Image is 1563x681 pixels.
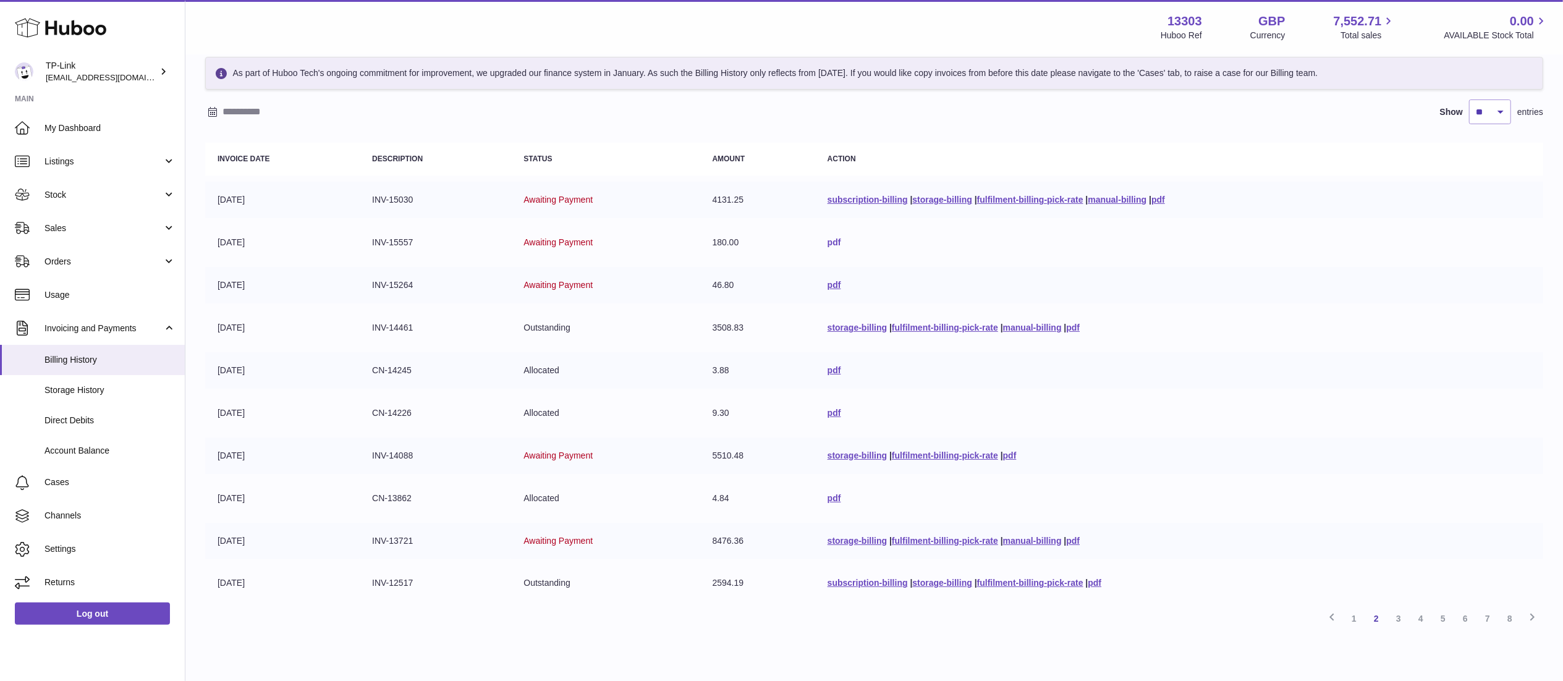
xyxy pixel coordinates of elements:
[205,57,1543,90] div: As part of Huboo Tech's ongoing commitment for improvement, we upgraded our finance system in Jan...
[1365,607,1387,630] a: 2
[44,222,163,234] span: Sales
[360,565,511,601] td: INV-12517
[828,280,841,290] a: pdf
[360,395,511,431] td: CN-14226
[1086,578,1088,588] span: |
[205,310,360,346] td: [DATE]
[44,415,176,426] span: Direct Debits
[360,267,511,303] td: INV-15264
[828,450,887,460] a: storage-billing
[44,577,176,588] span: Returns
[372,154,423,163] strong: Description
[360,523,511,559] td: INV-13721
[205,267,360,303] td: [DATE]
[892,323,998,332] a: fulfilment-billing-pick-rate
[713,154,745,163] strong: Amount
[44,189,163,201] span: Stock
[1387,607,1410,630] a: 3
[1086,195,1088,205] span: |
[977,578,1083,588] a: fulfilment-billing-pick-rate
[828,237,841,247] a: pdf
[360,224,511,261] td: INV-15557
[975,195,977,205] span: |
[889,450,892,460] span: |
[44,256,163,268] span: Orders
[523,536,593,546] span: Awaiting Payment
[1151,195,1165,205] a: pdf
[1001,323,1003,332] span: |
[218,154,269,163] strong: Invoice Date
[205,182,360,218] td: [DATE]
[828,365,841,375] a: pdf
[205,480,360,517] td: [DATE]
[44,354,176,366] span: Billing History
[523,450,593,460] span: Awaiting Payment
[1066,536,1080,546] a: pdf
[1258,13,1285,30] strong: GBP
[46,72,182,82] span: [EMAIL_ADDRESS][DOMAIN_NAME]
[44,156,163,167] span: Listings
[1064,323,1067,332] span: |
[828,578,908,588] a: subscription-billing
[828,536,887,546] a: storage-billing
[523,578,570,588] span: Outstanding
[15,603,170,625] a: Log out
[828,408,841,418] a: pdf
[44,510,176,522] span: Channels
[700,224,815,261] td: 180.00
[889,536,892,546] span: |
[205,523,360,559] td: [DATE]
[44,122,176,134] span: My Dashboard
[1149,195,1151,205] span: |
[1003,536,1062,546] a: manual-billing
[1001,536,1003,546] span: |
[44,543,176,555] span: Settings
[1444,13,1548,41] a: 0.00 AVAILABLE Stock Total
[975,578,977,588] span: |
[910,578,913,588] span: |
[1161,30,1202,41] div: Huboo Ref
[205,565,360,601] td: [DATE]
[700,352,815,389] td: 3.88
[977,195,1083,205] a: fulfilment-billing-pick-rate
[44,384,176,396] span: Storage History
[1510,13,1534,30] span: 0.00
[523,237,593,247] span: Awaiting Payment
[1440,106,1463,118] label: Show
[828,493,841,503] a: pdf
[205,395,360,431] td: [DATE]
[205,224,360,261] td: [DATE]
[523,493,559,503] span: Allocated
[1432,607,1454,630] a: 5
[910,195,913,205] span: |
[1341,30,1396,41] span: Total sales
[1088,578,1101,588] a: pdf
[360,310,511,346] td: INV-14461
[360,438,511,474] td: INV-14088
[700,523,815,559] td: 8476.36
[892,450,998,460] a: fulfilment-billing-pick-rate
[1476,607,1499,630] a: 7
[523,280,593,290] span: Awaiting Payment
[15,62,33,81] img: internalAdmin-13303@internal.huboo.com
[205,352,360,389] td: [DATE]
[1334,13,1396,41] a: 7,552.71 Total sales
[1064,536,1067,546] span: |
[1444,30,1548,41] span: AVAILABLE Stock Total
[913,195,972,205] a: storage-billing
[700,267,815,303] td: 46.80
[523,365,559,375] span: Allocated
[889,323,892,332] span: |
[523,408,559,418] span: Allocated
[1167,13,1202,30] strong: 13303
[1250,30,1286,41] div: Currency
[700,480,815,517] td: 4.84
[1410,607,1432,630] a: 4
[523,195,593,205] span: Awaiting Payment
[892,536,998,546] a: fulfilment-billing-pick-rate
[44,289,176,301] span: Usage
[360,352,511,389] td: CN-14245
[1454,607,1476,630] a: 6
[44,445,176,457] span: Account Balance
[1088,195,1146,205] a: manual-billing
